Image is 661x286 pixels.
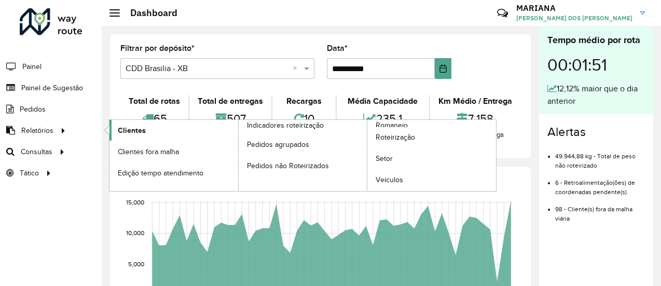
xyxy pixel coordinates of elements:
div: Tempo médio por rota [547,33,645,47]
button: Choose Date [435,58,451,79]
div: Km Médio / Entrega [433,95,518,107]
li: 6 - Retroalimentação(ões) de coordenadas pendente(s) [555,170,645,197]
span: Pedidos não Roteirizados [247,160,329,171]
span: Clientes [118,125,146,136]
span: Tático [20,168,39,179]
span: Painel [22,61,42,72]
span: Pedidos [20,104,46,115]
h3: MARIANA [516,3,632,13]
text: 5,000 [128,261,144,267]
div: 00:01:51 [547,47,645,83]
span: [PERSON_NAME] DOS [PERSON_NAME] [516,13,632,23]
li: 98 - Cliente(s) fora da malha viária [555,197,645,223]
a: Roteirização [367,127,496,148]
span: Indicadores roteirização [247,120,324,131]
a: Romaneio [239,120,497,191]
text: 15,000 [126,199,144,206]
span: Veículos [376,174,403,185]
div: 7,158 [433,107,518,130]
div: 65 [123,107,186,130]
div: 235,1 [339,107,426,130]
div: 10 [275,107,333,130]
label: Filtrar por depósito [120,42,195,55]
span: Edição tempo atendimento [118,168,203,179]
span: Clientes fora malha [118,146,179,157]
span: Relatórios [21,125,53,136]
a: Clientes [109,120,238,141]
a: Contato Rápido [491,2,514,24]
a: Veículos [367,170,496,190]
span: Setor [376,153,393,164]
div: Média Capacidade [339,95,426,107]
label: Data [327,42,348,55]
h2: Dashboard [120,7,177,19]
span: Romaneio [376,120,408,131]
span: Painel de Sugestão [21,83,83,93]
a: Indicadores roteirização [109,120,367,191]
span: Clear all [293,62,301,75]
a: Pedidos agrupados [239,134,367,155]
li: 49.944,88 kg - Total de peso não roteirizado [555,144,645,170]
span: Pedidos agrupados [247,139,309,150]
text: 10,000 [126,230,144,237]
a: Pedidos não Roteirizados [239,155,367,176]
a: Clientes fora malha [109,141,238,162]
a: Setor [367,148,496,169]
div: 507 [192,107,269,130]
span: Roteirização [376,132,415,143]
a: Edição tempo atendimento [109,162,238,183]
h4: Alertas [547,125,645,140]
div: Recargas [275,95,333,107]
span: Consultas [21,146,52,157]
div: Total de rotas [123,95,186,107]
div: 12,12% maior que o dia anterior [547,83,645,107]
div: Total de entregas [192,95,269,107]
